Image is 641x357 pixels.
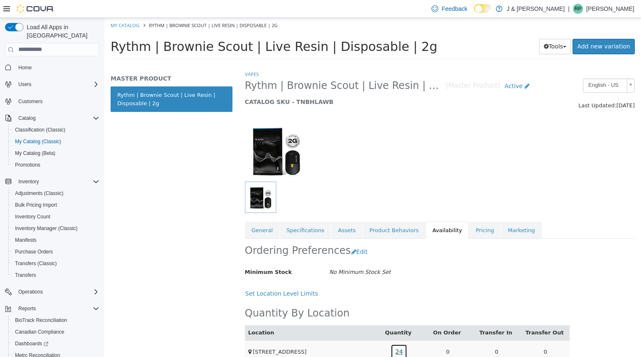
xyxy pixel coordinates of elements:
button: Canadian Compliance [8,326,103,338]
span: BioTrack Reconciliation [12,315,99,325]
a: Active [396,61,430,76]
a: Adjustments (Classic) [12,188,67,198]
span: Adjustments (Classic) [15,190,63,197]
span: Minimum Stock [141,251,188,257]
a: My Catalog (Classic) [12,137,65,147]
a: Home [15,63,35,73]
a: My Catalog [6,4,35,10]
a: Pricing [365,204,396,221]
td: 0 [368,322,417,345]
span: [DATE] [512,84,530,91]
small: [Master Product] [342,65,396,71]
button: Manifests [8,234,103,246]
span: Promotions [12,160,99,170]
span: Inventory Count [12,212,99,222]
span: Classification (Classic) [15,127,66,133]
span: Users [18,81,31,88]
button: Classification (Classic) [8,124,103,136]
span: Promotions [15,162,40,168]
span: My Catalog (Beta) [12,148,99,158]
span: Rythm | Brownie Scout | Live Resin | Disposable | 2g [141,61,342,74]
span: Active [400,65,418,71]
a: Transfer In [375,311,409,318]
span: Catalog [15,113,99,123]
span: Dashboards [12,339,99,349]
button: BioTrack Reconciliation [8,314,103,326]
span: Adjustments (Classic) [12,188,99,198]
span: Catalog [18,115,35,122]
a: Product Behaviors [258,204,321,221]
span: RP [575,4,582,14]
span: [STREET_ADDRESS] [149,331,202,337]
span: Inventory [18,178,39,185]
h5: MASTER PRODUCT [6,57,128,64]
a: Availability [321,204,364,221]
button: Reports [15,304,39,314]
span: Dashboards [15,340,48,347]
span: Operations [18,289,43,295]
a: Promotions [12,160,44,170]
button: Home [2,61,103,73]
a: Quantity [281,311,309,318]
a: On Order [329,311,358,318]
a: Marketing [397,204,437,221]
button: Catalog [2,112,103,124]
a: Transfers [12,270,39,280]
a: Specifications [176,204,227,221]
span: Purchase Orders [12,247,99,257]
span: Transfers (Classic) [12,258,99,268]
img: Cova [17,5,54,13]
button: Purchase Orders [8,246,103,258]
button: Adjustments (Classic) [8,187,103,199]
button: Reports [2,303,103,314]
button: Operations [2,286,103,298]
span: Reports [15,304,99,314]
span: Rythm | Brownie Scout | Live Resin | Disposable | 2g [6,21,333,36]
a: Assets [227,204,258,221]
span: My Catalog (Classic) [12,137,99,147]
input: Dark Mode [474,4,492,13]
div: Raj Patel [573,4,583,14]
span: Transfers [15,272,36,279]
a: My Catalog (Beta) [12,148,59,158]
button: Transfers [8,269,103,281]
button: Operations [15,287,46,297]
a: Vapes [141,53,154,59]
button: Tools [435,21,467,36]
span: Users [15,79,99,89]
span: Bulk Pricing Import [15,202,57,208]
span: Reports [18,305,36,312]
span: Transfers (Classic) [15,260,57,267]
button: Bulk Pricing Import [8,199,103,211]
h5: CATALOG SKU - TNBHLAWB [141,80,430,88]
span: English - US [479,61,519,74]
button: Catalog [15,113,39,123]
td: 0 [319,322,368,345]
button: Users [2,78,103,90]
button: Users [15,79,35,89]
span: Manifests [15,237,36,243]
span: Inventory Count [15,213,50,220]
a: Inventory Manager (Classic) [12,223,81,233]
button: Inventory Count [8,211,103,223]
button: Inventory [2,176,103,187]
span: My Catalog (Classic) [15,138,61,145]
span: Bulk Pricing Import [12,200,99,210]
a: Customers [15,96,46,106]
button: Transfers (Classic) [8,258,103,269]
td: 0 [416,322,465,345]
span: Inventory [15,177,99,187]
span: Load All Apps in [GEOGRAPHIC_DATA] [23,23,99,40]
span: Canadian Compliance [15,329,64,335]
span: Last Updated: [474,84,512,91]
span: Operations [15,287,99,297]
button: Promotions [8,159,103,171]
span: Home [18,64,32,71]
a: BioTrack Reconciliation [12,315,71,325]
button: Set Location Level Limits [141,268,219,284]
span: Canadian Compliance [12,327,99,337]
a: Dashboards [12,339,52,349]
button: Customers [2,95,103,107]
span: Purchase Orders [15,248,53,255]
a: General [141,204,175,221]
